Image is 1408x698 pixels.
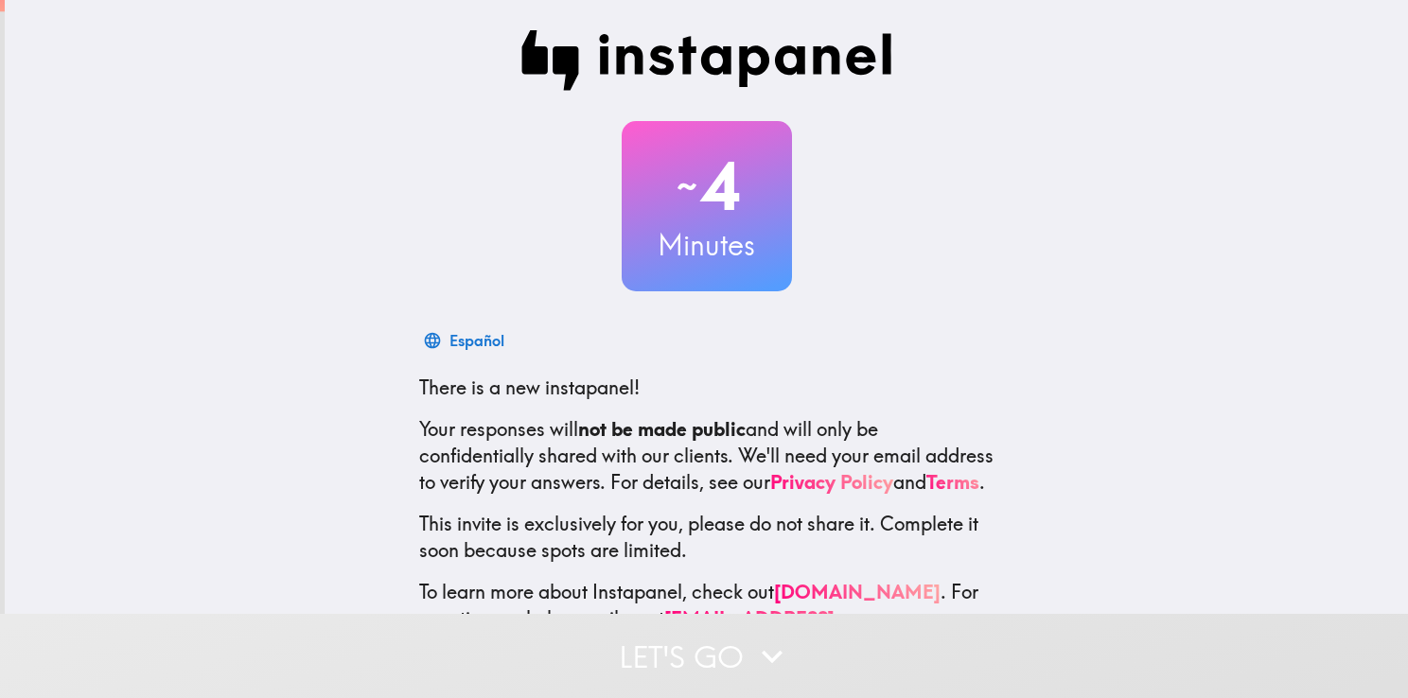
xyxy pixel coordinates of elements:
[622,148,792,225] h2: 4
[419,375,640,399] span: There is a new instapanel!
[521,30,892,91] img: Instapanel
[926,470,979,494] a: Terms
[419,416,994,496] p: Your responses will and will only be confidentially shared with our clients. We'll need your emai...
[622,225,792,265] h3: Minutes
[674,158,700,215] span: ~
[449,327,504,354] div: Español
[419,579,994,658] p: To learn more about Instapanel, check out . For questions or help, email us at .
[770,470,893,494] a: Privacy Policy
[774,580,941,603] a: [DOMAIN_NAME]
[419,322,512,359] button: Español
[419,511,994,564] p: This invite is exclusively for you, please do not share it. Complete it soon because spots are li...
[578,417,746,441] b: not be made public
